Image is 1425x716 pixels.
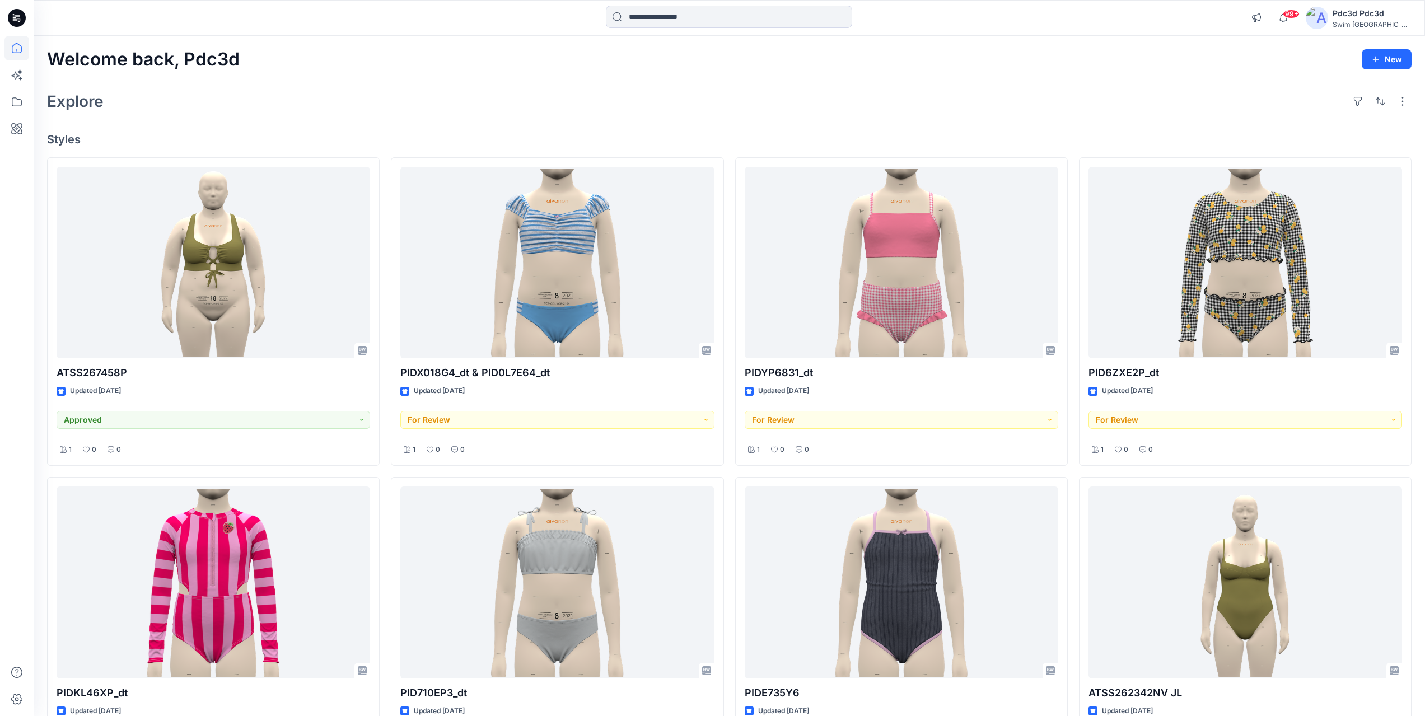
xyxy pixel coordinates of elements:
a: PIDE735Y6 [745,486,1058,678]
p: PID6ZXE2P_dt [1088,365,1402,381]
div: Swim [GEOGRAPHIC_DATA] [1333,20,1411,29]
a: PIDX018G4_dt & PID0L7E64_dt [400,167,714,359]
h2: Explore [47,92,104,110]
p: 1 [413,444,415,456]
p: PID710EP3_dt [400,685,714,701]
p: Updated [DATE] [1102,385,1153,397]
p: Updated [DATE] [70,385,121,397]
a: PIDKL46XP_dt [57,486,370,678]
a: PID710EP3_dt [400,486,714,678]
p: Updated [DATE] [414,385,465,397]
p: 0 [1148,444,1153,456]
a: ATSS262342NV JL [1088,486,1402,678]
p: 0 [92,444,96,456]
p: Updated [DATE] [758,385,809,397]
p: 1 [69,444,72,456]
p: PIDX018G4_dt & PID0L7E64_dt [400,365,714,381]
a: PIDYP6831_dt [745,167,1058,359]
p: PIDYP6831_dt [745,365,1058,381]
img: avatar [1306,7,1328,29]
p: 0 [460,444,465,456]
p: ATSS267458P [57,365,370,381]
p: 0 [1124,444,1128,456]
h4: Styles [47,133,1412,146]
p: ATSS262342NV JL [1088,685,1402,701]
h2: Welcome back, Pdc3d [47,49,240,70]
p: 1 [1101,444,1104,456]
p: 0 [116,444,121,456]
p: 1 [757,444,760,456]
a: PID6ZXE2P_dt [1088,167,1402,359]
span: 99+ [1283,10,1300,18]
button: New [1362,49,1412,69]
p: 0 [436,444,440,456]
p: PIDE735Y6 [745,685,1058,701]
p: 0 [780,444,784,456]
div: Pdc3d Pdc3d [1333,7,1411,20]
p: PIDKL46XP_dt [57,685,370,701]
a: ATSS267458P [57,167,370,359]
p: 0 [805,444,809,456]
